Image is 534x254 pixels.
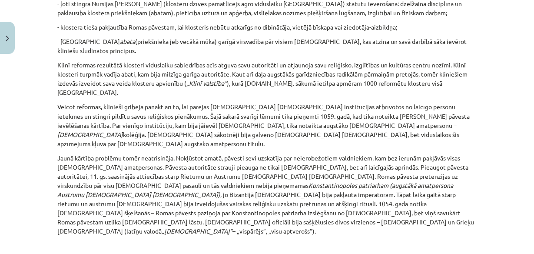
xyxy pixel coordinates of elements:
[186,79,227,87] i: „Klinī valstība”
[57,37,477,55] p: - [GEOGRAPHIC_DATA] (priekšnieka jeb vecākā mūka) garīgā virsvadība pār visiem [DEMOGRAPHIC_DATA]...
[308,181,388,189] i: Konstantinopoles patriarham
[57,60,477,97] p: Klinī reformas rezultātā klosteri viduslaiku sabiedrības acīs atguva savu autoritāti un atjaunoja...
[6,36,9,41] img: icon-close-lesson-0947bae3869378f0d4975bcd49f059093ad1ed9edebbc8119c70593378902aed.svg
[57,153,477,235] p: Jaunā kārtība problēmu tomēr neatrisināja. Nokļūstot amatā, pāvesti sevi uzskatīja par neierobežo...
[57,181,453,198] i: (augstākā amatpersona Austrumu [DEMOGRAPHIC_DATA] [DEMOGRAPHIC_DATA])
[57,23,477,32] p: - klostera tieša pakļautība Romas pāvestam, lai klosteris nebūtu atkarīgs no dibinātāja, vietējā ...
[57,130,123,138] i: [DEMOGRAPHIC_DATA]
[57,102,477,148] p: Veicot reformas, klinieši gribēja panākt arī to, lai pārējās [DEMOGRAPHIC_DATA] [DEMOGRAPHIC_DATA...
[162,227,232,234] i: „[DEMOGRAPHIC_DATA]”
[120,37,135,45] i: abata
